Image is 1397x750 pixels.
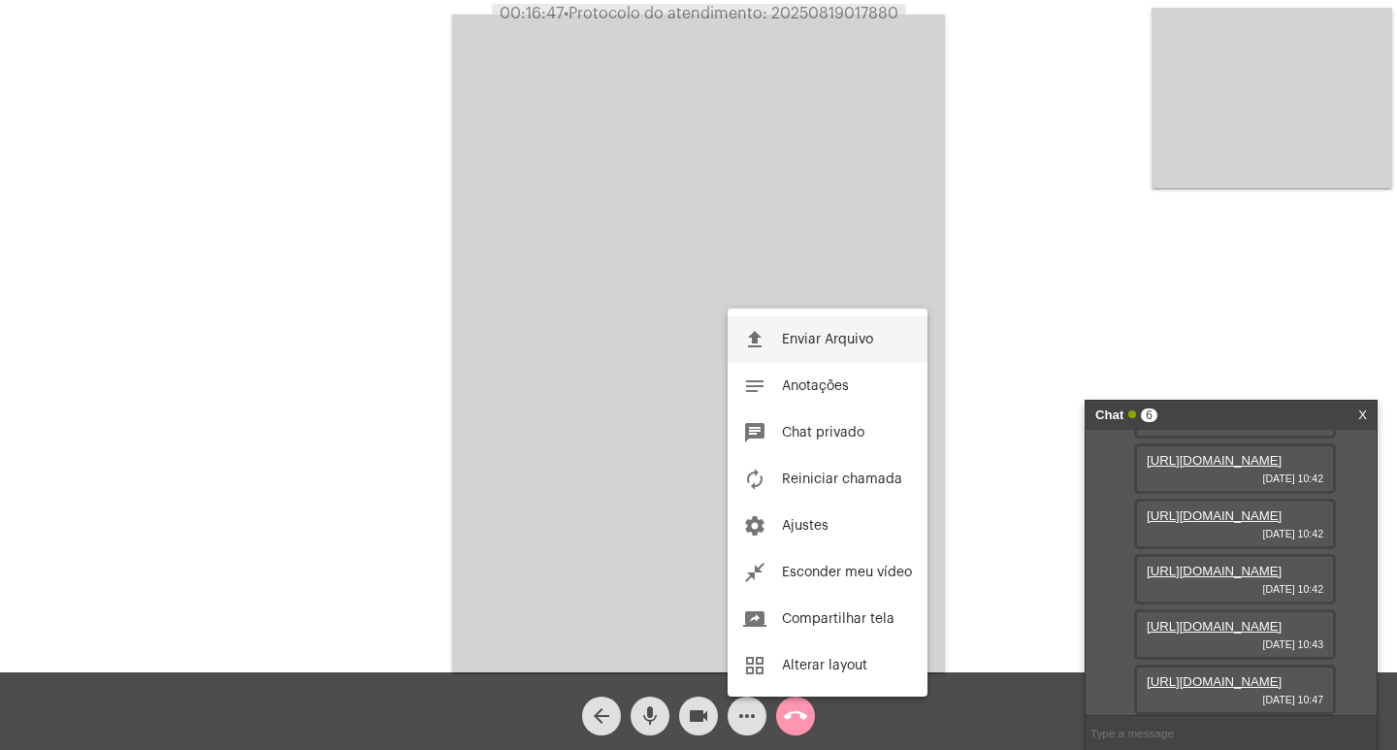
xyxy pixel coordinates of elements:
mat-icon: notes [743,375,766,398]
mat-icon: file_upload [743,328,766,351]
span: Enviar Arquivo [782,333,873,346]
span: Chat privado [782,426,864,440]
span: Ajustes [782,519,828,533]
span: Alterar layout [782,659,867,672]
mat-icon: autorenew [743,468,766,491]
mat-icon: screen_share [743,607,766,631]
span: Reiniciar chamada [782,473,902,486]
span: Esconder meu vídeo [782,566,912,579]
mat-icon: grid_view [743,654,766,677]
mat-icon: chat [743,421,766,444]
mat-icon: settings [743,514,766,538]
span: Compartilhar tela [782,612,894,626]
mat-icon: close_fullscreen [743,561,766,584]
span: Anotações [782,379,849,393]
